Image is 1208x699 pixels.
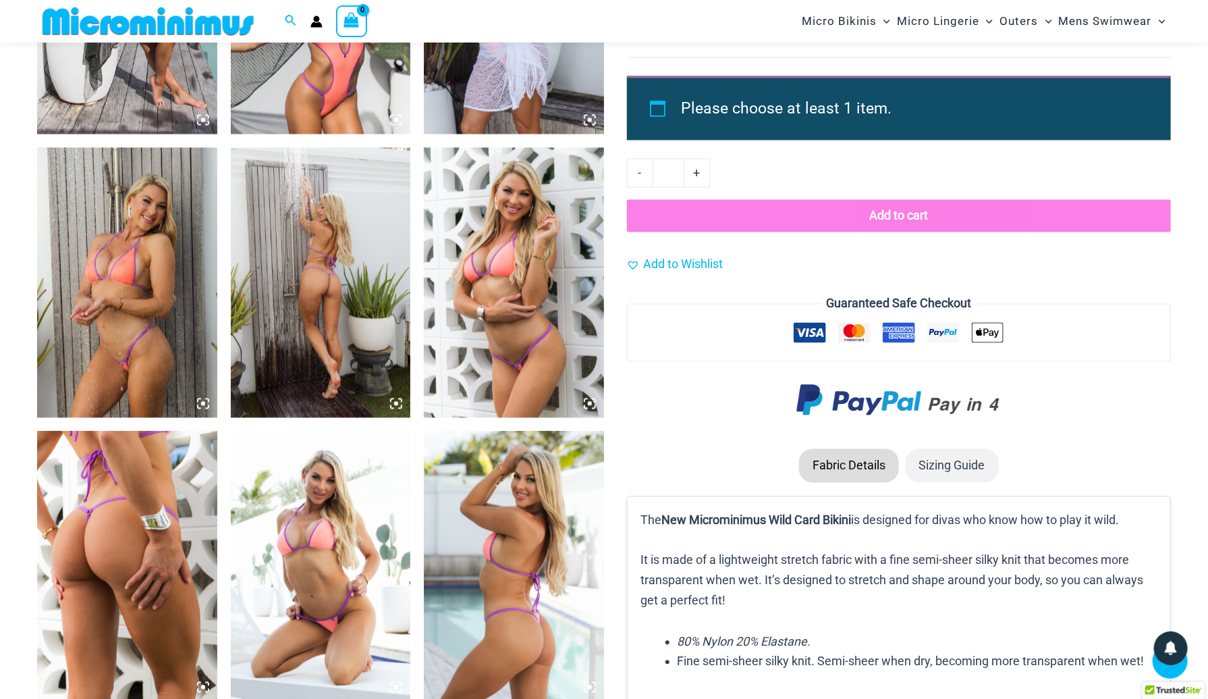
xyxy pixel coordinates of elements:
span: Add to Wishlist [644,257,723,271]
a: Micro BikinisMenu ToggleMenu Toggle [798,4,894,38]
a: OutersMenu ToggleMenu Toggle [997,4,1055,38]
a: View Shopping Cart, empty [336,5,367,36]
span: Micro Bikinis [802,4,877,38]
span: Outers [1000,4,1039,38]
a: Add to Wishlist [627,255,723,275]
a: Account icon link [310,16,323,28]
nav: Site Navigation [796,2,1171,41]
a: Micro LingerieMenu ToggleMenu Toggle [894,4,996,38]
img: Wild Card Neon Bliss 312 Top 457 Micro 07 [231,148,411,418]
li: Sizing Guide [906,449,999,483]
span: Menu Toggle [877,4,890,38]
b: New Microminimus Wild Card Bikini [662,513,852,527]
p: The is designed for divas who know how to play it wild. It is made of a lightweight stretch fabri... [641,511,1157,611]
span: Mens Swimwear [1059,4,1152,38]
a: Mens SwimwearMenu ToggleMenu Toggle [1055,4,1169,38]
img: Wild Card Neon Bliss 312 Top 457 Micro 01 [424,148,604,418]
span: Menu Toggle [979,4,993,38]
em: 80% Nylon 20% Elastane. [678,635,811,649]
input: Product quantity [653,159,684,187]
span: Menu Toggle [1039,4,1052,38]
li: Fabric Details [799,449,899,483]
a: + [684,159,710,187]
span: Micro Lingerie [897,4,979,38]
legend: Guaranteed Safe Checkout [821,294,977,314]
span: Menu Toggle [1152,4,1165,38]
li: Fine semi-sheer silky knit. Semi-sheer when dry, becoming more transparent when wet! [678,652,1157,672]
a: Search icon link [285,13,297,30]
button: Add to cart [627,200,1171,232]
img: Wild Card Neon Bliss 312 Top 457 Micro 06 [37,148,217,418]
li: Please choose at least 1 item. [681,94,1140,125]
a: - [627,159,653,187]
img: MM SHOP LOGO FLAT [37,6,259,36]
